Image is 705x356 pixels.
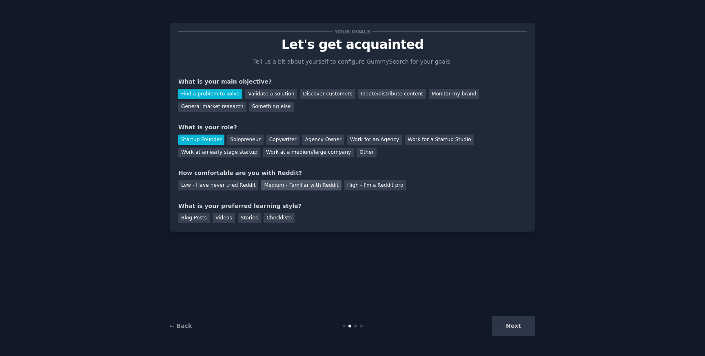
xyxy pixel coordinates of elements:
div: Startup Founder [178,135,224,145]
div: Discover customers [300,89,355,99]
div: High - I'm a Reddit pro [344,180,406,190]
div: Something else [249,102,294,112]
div: Ideate/distribute content [358,89,426,99]
div: Low - Have never tried Reddit [178,180,258,190]
div: Videos [213,213,235,223]
div: Work for a Startup Studio [405,135,474,145]
div: What is your main objective? [178,77,527,86]
p: Let's get acquainted [178,38,527,52]
div: Medium - Familiar with Reddit [261,180,341,190]
div: Checklists [264,213,295,223]
div: Monitor my brand [429,89,479,99]
div: What is your preferred learning style? [178,202,527,210]
div: Blog Posts [178,213,210,223]
div: How comfortable are you with Reddit? [178,169,527,177]
div: Agency Owner [302,135,344,145]
a: ← Back [170,323,192,329]
div: Copywriter [266,135,299,145]
div: Validate a solution [245,89,297,99]
div: Work at an early stage startup [178,148,260,158]
div: Work at a medium/large company [263,148,354,158]
div: Work for an Agency [347,135,402,145]
div: Other [357,148,377,158]
div: General market research [178,102,246,112]
span: Your goals [333,27,372,36]
div: Stories [238,213,261,223]
div: Solopreneur [227,135,263,145]
p: Tell us a bit about yourself to configure GummySearch for your goals. [250,57,455,66]
div: Find a problem to solve [178,89,242,99]
div: What is your role? [178,123,527,132]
